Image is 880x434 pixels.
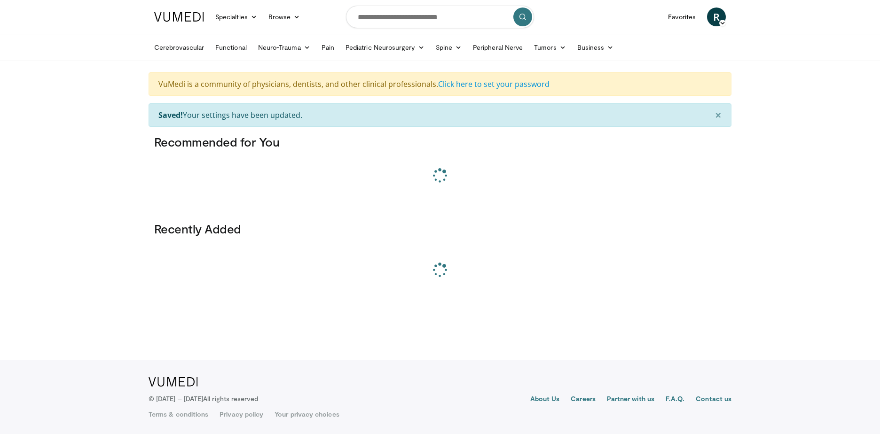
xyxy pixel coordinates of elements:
[528,38,572,57] a: Tumors
[346,6,534,28] input: Search topics, interventions
[154,134,726,149] h3: Recommended for You
[275,410,339,419] a: Your privacy choices
[467,38,528,57] a: Peripheral Nerve
[149,377,198,387] img: VuMedi Logo
[203,395,258,403] span: All rights reserved
[149,410,208,419] a: Terms & conditions
[571,394,596,405] a: Careers
[316,38,340,57] a: Pain
[149,72,731,96] div: VuMedi is a community of physicians, dentists, and other clinical professionals.
[210,8,263,26] a: Specialties
[210,38,252,57] a: Functional
[220,410,263,419] a: Privacy policy
[263,8,306,26] a: Browse
[706,104,731,126] button: ×
[252,38,316,57] a: Neuro-Trauma
[438,79,550,89] a: Click here to set your password
[607,394,654,405] a: Partner with us
[696,394,731,405] a: Contact us
[430,38,467,57] a: Spine
[530,394,560,405] a: About Us
[149,38,210,57] a: Cerebrovascular
[149,394,259,403] p: © [DATE] – [DATE]
[666,394,684,405] a: F.A.Q.
[154,12,204,22] img: VuMedi Logo
[154,221,726,236] h3: Recently Added
[149,103,731,127] div: Your settings have been updated.
[662,8,701,26] a: Favorites
[572,38,620,57] a: Business
[707,8,726,26] a: R
[340,38,430,57] a: Pediatric Neurosurgery
[158,110,183,120] strong: Saved!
